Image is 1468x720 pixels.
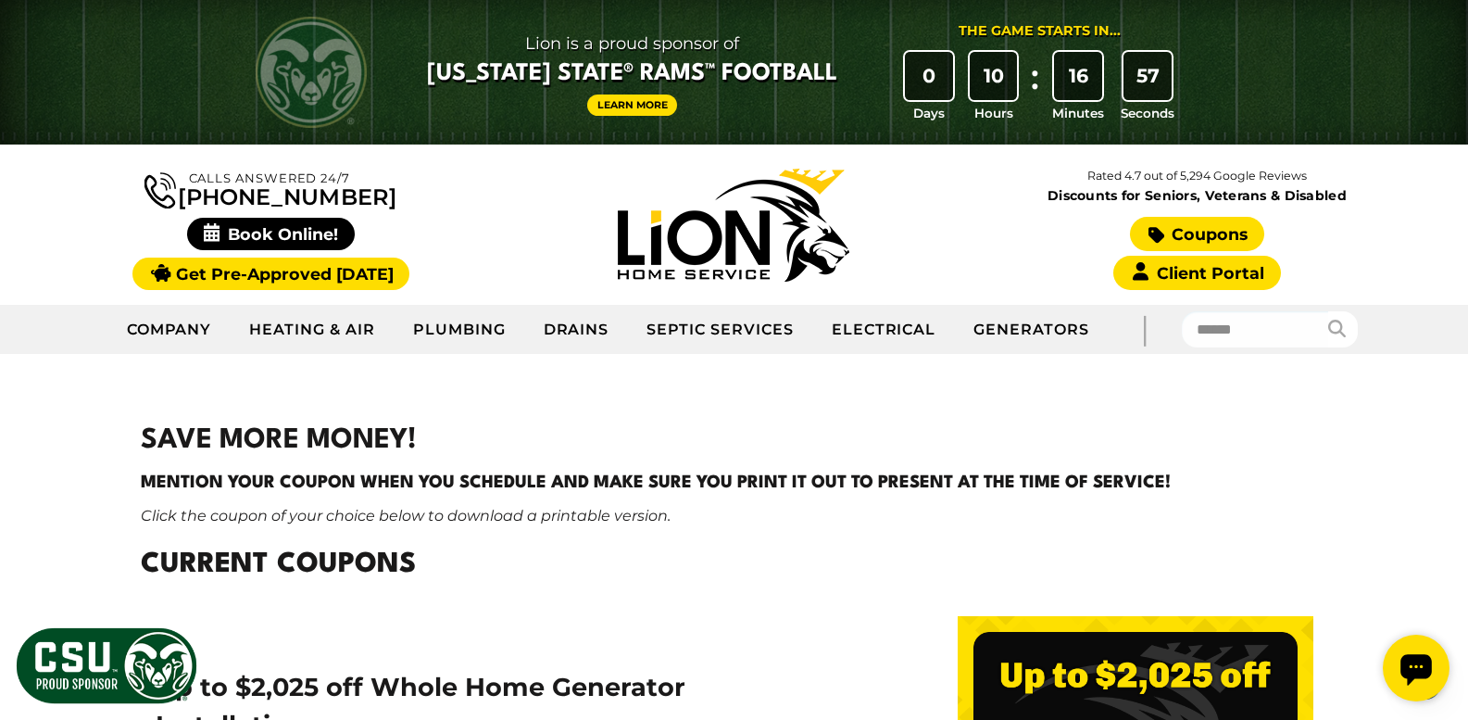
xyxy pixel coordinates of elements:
h2: Current Coupons [141,545,1328,587]
a: Client Portal [1113,256,1280,290]
a: Septic Services [628,307,812,353]
div: The Game Starts in... [959,21,1121,42]
em: Click the coupon of your choice below to download a printable version. [141,507,671,524]
span: Book Online! [187,218,355,250]
span: Seconds [1121,104,1174,122]
span: Days [913,104,945,122]
div: Open chat widget [7,7,74,74]
span: [US_STATE] State® Rams™ Football [427,58,837,90]
a: Get Pre-Approved [DATE] [132,258,409,290]
a: Coupons [1130,217,1263,251]
a: Heating & Air [231,307,394,353]
a: Company [108,307,232,353]
a: Learn More [587,95,678,116]
strong: SAVE MORE MONEY! [141,427,417,454]
span: Hours [974,104,1013,122]
div: | [1108,305,1182,354]
img: CSU Rams logo [256,17,367,128]
div: 16 [1054,52,1102,100]
img: CSU Sponsor Badge [14,625,199,706]
a: [PHONE_NUMBER] [144,169,396,208]
a: Generators [955,307,1108,353]
a: Electrical [813,307,956,353]
span: Lion is a proud sponsor of [427,29,837,58]
span: Minutes [1052,104,1104,122]
a: Plumbing [395,307,525,353]
p: Rated 4.7 out of 5,294 Google Reviews [965,166,1428,186]
span: Discounts for Seniors, Veterans & Disabled [970,189,1425,202]
img: Lion Home Service [618,169,849,282]
div: 57 [1123,52,1172,100]
div: : [1025,52,1044,123]
div: 10 [970,52,1018,100]
h4: Mention your coupon when you schedule and make sure you print it out to present at the time of se... [141,470,1328,496]
div: 0 [905,52,953,100]
a: Drains [525,307,629,353]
